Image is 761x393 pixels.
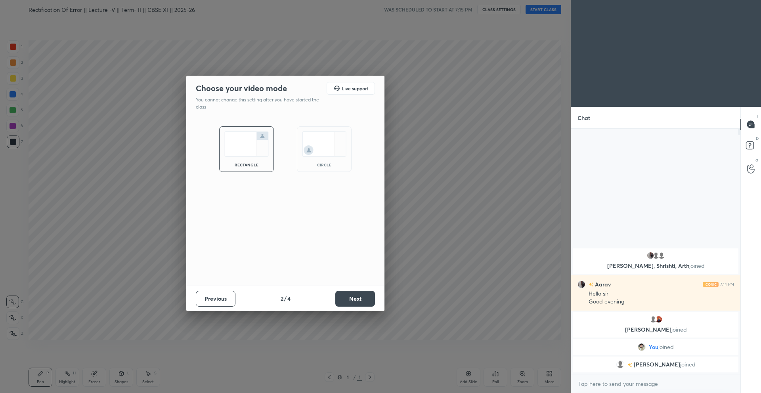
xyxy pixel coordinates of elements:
h4: 4 [287,294,291,303]
img: default.png [649,315,657,323]
span: joined [658,344,674,350]
div: 7:14 PM [720,282,734,287]
div: Good evening [589,298,734,306]
span: joined [680,361,696,368]
img: circleScreenIcon.acc0effb.svg [302,132,346,156]
img: bdb83b23f4f946329521d27561daaa6a.jpg [655,315,663,323]
p: [PERSON_NAME], Shrishti, Arth [578,263,734,269]
p: D [756,135,759,141]
span: You [649,344,658,350]
div: grid [571,247,740,374]
p: [PERSON_NAME] [578,326,734,333]
img: no-rating-badge.077c3623.svg [589,282,593,287]
h2: Choose your video mode [196,83,287,93]
img: default.png [658,252,665,259]
h6: Aarav [593,280,611,288]
img: default.png [616,361,624,368]
p: G [755,158,759,164]
h4: / [284,294,287,303]
span: joined [689,262,705,269]
p: T [756,113,759,119]
p: You cannot change this setting after you have started the class [196,96,324,111]
button: Previous [196,291,235,307]
span: joined [671,326,687,333]
span: [PERSON_NAME] [634,361,680,368]
img: normalScreenIcon.ae25ed63.svg [224,132,269,156]
h4: 2 [281,294,283,303]
img: 64fdd4fd6d0347f495674959b20acba5.jpg [577,280,585,288]
img: default.png [652,252,660,259]
div: circle [308,163,340,167]
img: fc0a0bd67a3b477f9557aca4a29aa0ad.19086291_AOh14GgchNdmiCeYbMdxktaSN3Z4iXMjfHK5yk43KqG_6w%3Ds96-c [638,343,646,351]
h5: Live support [342,86,368,91]
p: Chat [571,107,597,128]
div: rectangle [231,163,262,167]
img: 64fdd4fd6d0347f495674959b20acba5.jpg [646,252,654,259]
img: iconic-light.a09c19a4.png [703,282,719,287]
div: Hello sir [589,290,734,298]
img: no-rating-badge.077c3623.svg [627,363,632,367]
button: Next [335,291,375,307]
